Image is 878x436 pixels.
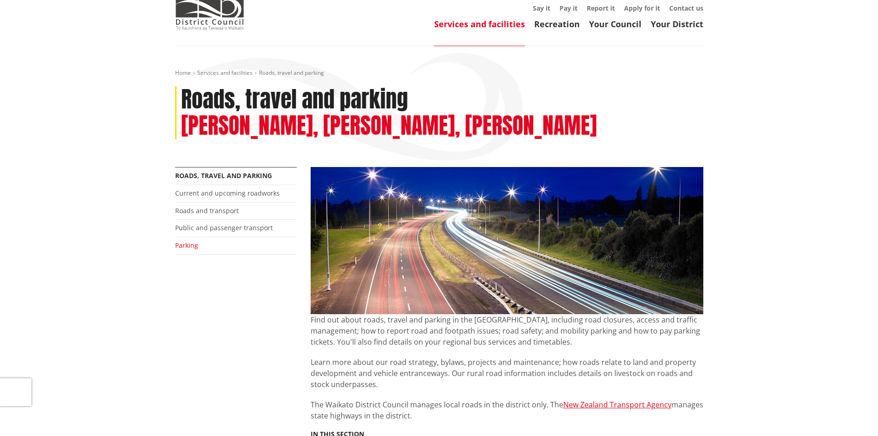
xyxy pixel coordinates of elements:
a: Contact us [669,4,703,12]
a: Public and passenger transport [175,223,273,232]
a: Report it [587,4,615,12]
a: Roads, travel and parking [175,171,272,180]
a: Home [175,69,191,77]
h2: [PERSON_NAME], [PERSON_NAME], [PERSON_NAME] [181,113,597,139]
p: Learn more about our road strategy, bylaws, projects and maintenance; how roads relate to land an... [311,357,703,390]
a: Current and upcoming roadworks [175,189,280,197]
a: Apply for it [624,4,660,12]
a: Your Council [589,18,642,30]
a: Services and facilities [434,18,525,30]
span: Roads, travel and parking [259,69,324,77]
a: Parking [175,241,198,250]
a: New Zealand Transport Agency [563,400,672,410]
a: Roads and transport [175,206,239,215]
img: Roads, travel and parking [311,167,703,314]
a: Your District [651,18,703,30]
a: Say it [533,4,550,12]
a: Services and facilities [197,69,253,77]
iframe: Messenger Launcher [836,397,869,430]
a: Recreation [534,18,580,30]
h1: Roads, travel and parking [181,86,408,113]
a: Pay it [560,4,577,12]
nav: breadcrumb [175,69,703,77]
p: The Waikato District Council manages local roads in the district only. The manages state highways... [311,399,703,421]
p: Find out about roads, travel and parking in the [GEOGRAPHIC_DATA], including road closures, acces... [311,314,703,347]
